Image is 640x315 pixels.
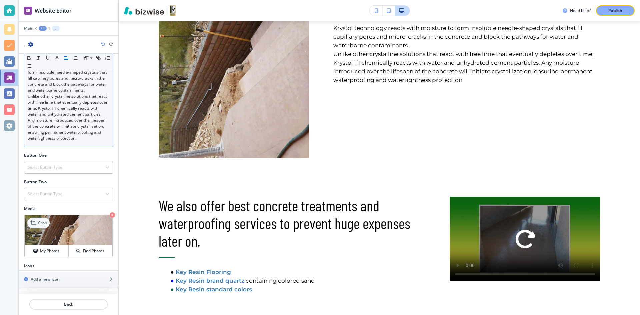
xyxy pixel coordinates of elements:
p: Unlike other crystalline solutions that react with free lime that eventually depletes over time, ... [28,93,109,141]
h3: Need help? [570,8,591,14]
button: Main [24,26,33,31]
p: . [55,26,56,31]
button: My Photos [25,245,69,257]
h2: Add a new icon [31,276,60,282]
div: Crop [27,218,50,228]
p: Krystol technology reacts with moisture to form insoluble needle-shaped crystals that fill capill... [28,63,109,93]
img: Your Logo [170,5,176,16]
button: +3 [39,26,47,31]
h2: Website Editor [35,7,72,15]
p: We also offer best concrete treatments and waterproofing services to prevent huge expenses later on. [159,197,426,250]
img: Bizwise Logo [124,7,164,15]
p: Krystol technology reacts with moisture to form insoluble needle-shaped crystals that fill capill... [333,24,600,50]
a: Key Resin standard colors [176,286,252,293]
a: Key Resin Flooring [176,269,231,275]
button: Publish [596,5,635,16]
img: editor icon [24,7,32,15]
h4: My Photos [40,248,59,254]
a: Key Resin brand quartz [176,277,244,284]
h4: Find Photos [83,248,104,254]
button: Add a new icon [19,271,118,288]
p: Unlike other crystalline solutions that react with free lime that eventually depletes over time, ... [333,50,600,84]
button: Back [29,299,108,310]
h2: Icons [24,263,34,269]
li: , [167,276,426,285]
button: . [52,26,60,31]
h4: Select Button Type [28,191,62,197]
span: containing colored sand [246,277,315,284]
div: Play button for video with title: undefined [450,197,600,281]
div: CropMy PhotosFind Photos [24,214,113,258]
h4: Select Button Type [28,164,62,170]
h2: Button One [24,152,47,158]
h2: Media [24,206,113,212]
p: Publish [608,8,622,14]
h2: Button Two [24,179,47,185]
p: Back [30,301,107,307]
h2: . [24,41,25,48]
p: Crop [38,220,47,226]
button: Find Photos [69,245,112,257]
